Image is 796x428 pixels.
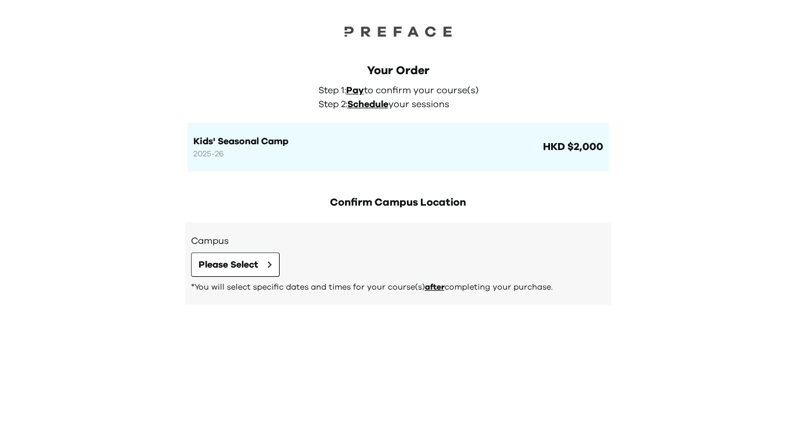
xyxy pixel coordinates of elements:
[191,253,280,277] button: Please Select
[191,234,606,248] h3: Campus
[346,86,364,95] span: Pay
[199,258,258,272] span: Please Select
[318,83,485,97] p: Step 1: to confirm your course(s)
[425,283,445,291] span: after
[188,63,609,79] div: Your Order
[541,139,603,155] span: HKD $2,000
[185,195,611,211] h2: Confirm Campus Location
[340,23,456,39] img: Preface Logo
[193,148,541,160] p: 2025-26
[318,97,485,111] p: Step 2: your sessions
[347,100,388,109] span: Schedule
[191,281,606,293] p: *You will select specific dates and times for your course(s) completing your purchase.
[193,134,541,148] h1: Kids' Seasonal Camp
